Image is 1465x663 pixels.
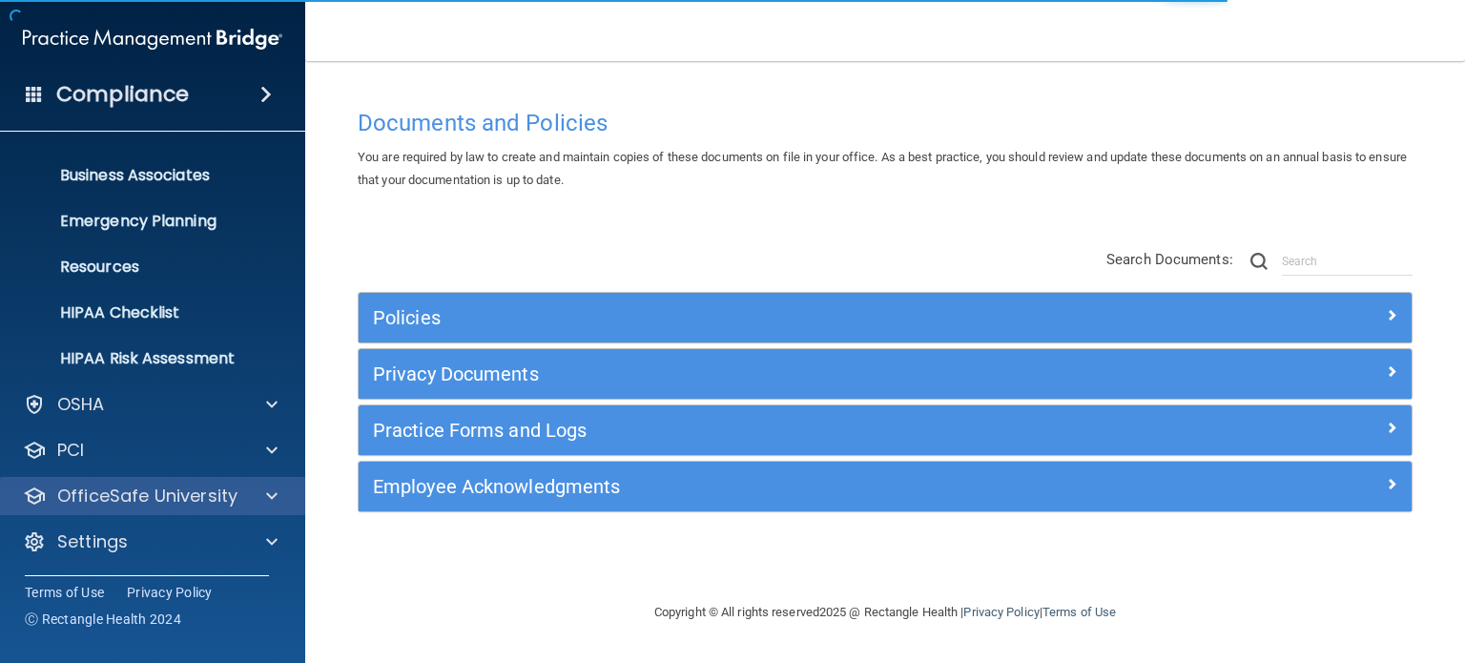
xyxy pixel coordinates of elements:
[1106,251,1233,268] span: Search Documents:
[57,530,128,553] p: Settings
[358,111,1413,135] h4: Documents and Policies
[12,303,273,322] p: HIPAA Checklist
[358,150,1407,187] span: You are required by law to create and maintain copies of these documents on file in your office. ...
[373,420,1134,441] h5: Practice Forms and Logs
[127,583,213,602] a: Privacy Policy
[23,530,278,553] a: Settings
[25,583,104,602] a: Terms of Use
[1282,247,1413,276] input: Search
[1136,528,1442,604] iframe: Drift Widget Chat Controller
[12,166,273,185] p: Business Associates
[12,349,273,368] p: HIPAA Risk Assessment
[56,81,189,108] h4: Compliance
[963,605,1039,619] a: Privacy Policy
[12,212,273,231] p: Emergency Planning
[57,393,105,416] p: OSHA
[23,393,278,416] a: OSHA
[373,359,1397,389] a: Privacy Documents
[57,485,237,508] p: OfficeSafe University
[23,485,278,508] a: OfficeSafe University
[1042,605,1116,619] a: Terms of Use
[373,307,1134,328] h5: Policies
[57,439,84,462] p: PCI
[373,363,1134,384] h5: Privacy Documents
[1250,253,1268,270] img: ic-search.3b580494.png
[12,258,273,277] p: Resources
[23,20,282,58] img: PMB logo
[373,302,1397,333] a: Policies
[373,415,1397,445] a: Practice Forms and Logs
[537,582,1233,643] div: Copyright © All rights reserved 2025 @ Rectangle Health | |
[373,476,1134,497] h5: Employee Acknowledgments
[23,439,278,462] a: PCI
[25,610,181,629] span: Ⓒ Rectangle Health 2024
[373,471,1397,502] a: Employee Acknowledgments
